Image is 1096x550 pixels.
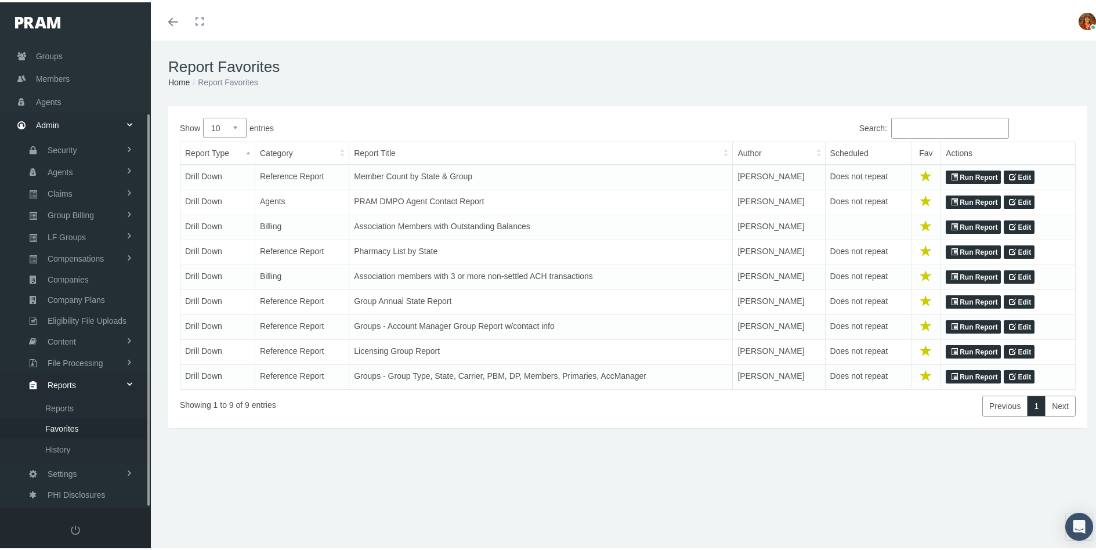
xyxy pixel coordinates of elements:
th: Actions [941,140,1076,163]
td: Drill Down [180,238,255,263]
td: Licensing Group Report [349,338,733,363]
span: LF Groups [48,225,86,245]
td: [PERSON_NAME] [733,363,825,388]
td: Billing [255,213,349,238]
td: Does not repeat [825,288,911,313]
td: [PERSON_NAME] [733,288,825,313]
td: Drill Down [180,213,255,238]
td: Does not repeat [825,363,911,388]
td: Reference Report [255,363,349,388]
td: Does not repeat [825,188,911,213]
span: Members [36,66,70,88]
span: Favorites [45,417,79,436]
span: Group Billing [48,203,94,223]
td: [PERSON_NAME] [733,162,825,188]
th: Report Type: activate to sort column descending [180,140,255,163]
a: Edit [1004,218,1034,232]
td: Does not repeat [825,338,911,363]
img: S_Profile_Picture_5386.jpg [1079,10,1096,28]
td: [PERSON_NAME] [733,188,825,213]
a: Run Report [946,293,1001,307]
a: Run Report [946,168,1001,182]
td: Drill Down [180,313,255,338]
td: Member Count by State & Group [349,162,733,188]
span: Eligibility File Uploads [48,309,126,328]
td: Does not repeat [825,313,911,338]
td: Association Members with Outstanding Balances [349,213,733,238]
td: Drill Down [180,263,255,288]
span: Companies [48,267,89,287]
a: Next [1045,393,1076,414]
td: PRAM DMPO Agent Contact Report [349,188,733,213]
td: Does not repeat [825,263,911,288]
td: Reference Report [255,238,349,263]
span: Security [48,138,77,158]
label: Show entries [180,115,628,136]
td: Group Annual State Report [349,288,733,313]
td: Drill Down [180,288,255,313]
th: Report Title: activate to sort column ascending [349,140,733,163]
a: Previous [982,393,1028,414]
td: Reference Report [255,162,349,188]
a: Edit [1004,343,1034,357]
img: PRAM_20_x_78.png [15,15,60,26]
a: Home [168,75,190,85]
a: Edit [1004,268,1034,282]
td: [PERSON_NAME] [733,313,825,338]
li: Report Favorites [190,74,258,86]
span: Compensations [48,247,104,266]
a: 1 [1027,393,1046,414]
h1: Report Favorites [168,56,1087,74]
a: Edit [1004,243,1034,257]
span: PHI Disclosures [48,483,106,502]
span: Reports [45,396,74,416]
td: Pharmacy List by State [349,238,733,263]
th: Author: activate to sort column ascending [733,140,825,163]
th: Scheduled [825,140,911,163]
td: Association members with 3 or more non-settled ACH transactions [349,263,733,288]
select: Showentries [203,115,247,136]
span: History [45,437,71,457]
a: Run Report [946,343,1001,357]
a: Run Report [946,268,1001,282]
td: Groups - Account Manager Group Report w/contact info [349,313,733,338]
td: Reference Report [255,288,349,313]
a: Run Report [946,318,1001,332]
td: Groups - Group Type, State, Carrier, PBM, DP, Members, Primaries, AccManager [349,363,733,388]
td: Reference Report [255,313,349,338]
span: File Processing [48,351,103,371]
a: Edit [1004,193,1034,207]
td: Does not repeat [825,162,911,188]
th: Category: activate to sort column ascending [255,140,349,163]
td: [PERSON_NAME] [733,238,825,263]
td: Drill Down [180,162,255,188]
span: Agents [48,160,73,180]
div: Open Intercom Messenger [1065,511,1093,538]
a: Run Report [946,218,1001,232]
a: Run Report [946,193,1001,207]
a: Edit [1004,318,1034,332]
span: Claims [48,182,73,201]
input: Search: [891,115,1009,136]
span: Settings [48,462,77,482]
td: Billing [255,263,349,288]
label: Search: [628,115,1009,136]
span: Company Plans [48,288,105,307]
span: Agents [36,89,62,111]
span: Content [48,330,76,349]
td: Drill Down [180,188,255,213]
a: Run Report [946,368,1001,382]
a: Edit [1004,168,1034,182]
span: Admin [36,112,59,134]
td: [PERSON_NAME] [733,263,825,288]
a: Edit [1004,368,1034,382]
td: Does not repeat [825,238,911,263]
a: Run Report [946,243,1001,257]
td: Drill Down [180,363,255,388]
span: Groups [36,43,63,65]
td: Agents [255,188,349,213]
td: [PERSON_NAME] [733,213,825,238]
td: Drill Down [180,338,255,363]
td: [PERSON_NAME] [733,338,825,363]
td: Reference Report [255,338,349,363]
